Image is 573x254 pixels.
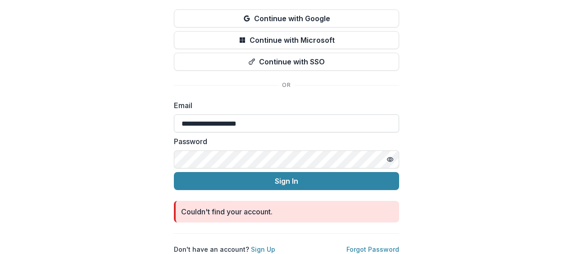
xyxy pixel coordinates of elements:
button: Continue with SSO [174,53,399,71]
p: Don't have an account? [174,245,275,254]
a: Sign Up [251,245,275,253]
div: Couldn't find your account. [181,206,273,217]
button: Continue with Microsoft [174,31,399,49]
button: Sign In [174,172,399,190]
label: Email [174,100,394,111]
label: Password [174,136,394,147]
button: Continue with Google [174,9,399,27]
button: Toggle password visibility [383,152,397,167]
a: Forgot Password [346,245,399,253]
